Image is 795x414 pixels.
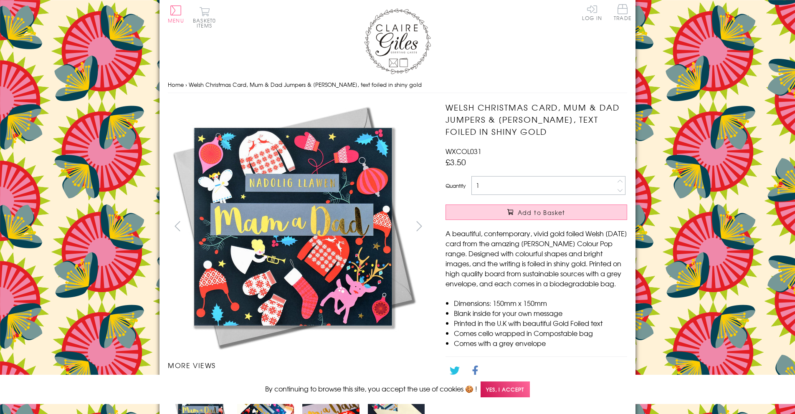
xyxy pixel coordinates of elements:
span: Welsh Christmas Card, Mum & Dad Jumpers & [PERSON_NAME], text foiled in shiny gold [189,81,422,88]
a: Trade [614,4,631,22]
span: 0 items [197,17,216,29]
button: prev [168,217,187,235]
li: Dimensions: 150mm x 150mm [454,298,627,308]
span: Add to Basket [518,208,565,217]
li: Comes with a grey envelope [454,338,627,348]
span: WXCOL031 [446,146,481,156]
h1: Welsh Christmas Card, Mum & Dad Jumpers & [PERSON_NAME], text foiled in shiny gold [446,101,627,137]
img: Claire Giles Greetings Cards [364,8,431,74]
span: › [185,81,187,88]
button: Add to Basket [446,204,627,220]
a: Home [168,81,184,88]
span: Yes, I accept [481,381,530,398]
span: £3.50 [446,156,466,168]
nav: breadcrumbs [168,76,627,93]
button: next [410,217,429,235]
li: Printed in the U.K with beautiful Gold Foiled text [454,318,627,328]
button: Basket0 items [193,7,216,28]
img: Welsh Christmas Card, Mum & Dad Jumpers & Reindeer, text foiled in shiny gold [168,101,418,352]
span: Menu [168,17,184,24]
a: Log In [582,4,602,20]
button: Menu [168,5,184,23]
li: Blank inside for your own message [454,308,627,318]
span: Trade [614,4,631,20]
h3: More views [168,360,429,370]
li: Comes cello wrapped in Compostable bag [454,328,627,338]
label: Quantity [446,182,466,189]
p: A beautiful, contemporary, vivid gold foiled Welsh [DATE] card from the amazing [PERSON_NAME] Col... [446,228,627,288]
